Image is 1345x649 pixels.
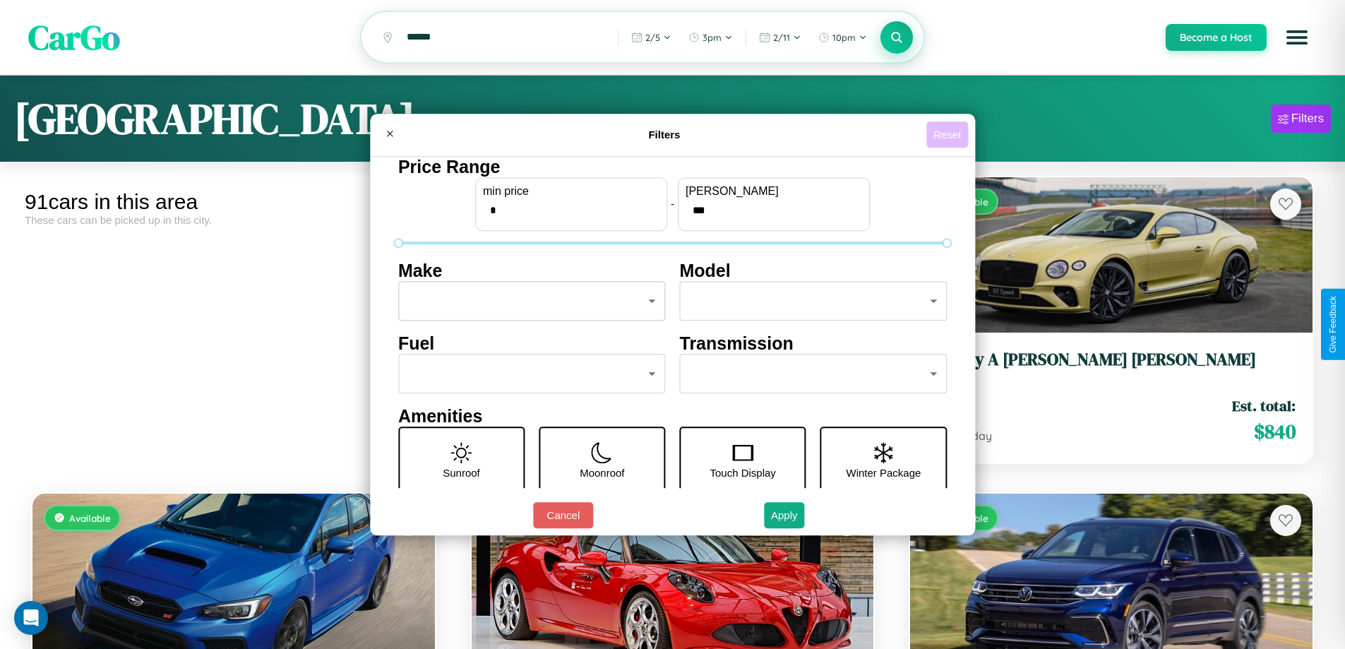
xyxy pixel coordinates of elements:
[926,121,968,148] button: Reset
[28,14,120,61] span: CarGo
[483,185,659,198] label: min price
[25,214,443,226] div: These cars can be picked up in this city.
[680,333,948,354] h4: Transmission
[927,350,1296,370] h3: Bentley A [PERSON_NAME] [PERSON_NAME]
[703,32,722,43] span: 3pm
[811,26,874,49] button: 10pm
[681,26,740,49] button: 3pm
[1166,24,1267,51] button: Become a Host
[680,261,948,281] h4: Model
[962,429,992,443] span: / day
[832,32,856,43] span: 10pm
[671,194,674,213] p: -
[398,406,947,427] h4: Amenities
[398,157,947,177] h4: Price Range
[1291,112,1324,126] div: Filters
[580,463,624,482] p: Moonroof
[402,129,926,141] h4: Filters
[1277,18,1317,57] button: Open menu
[533,502,593,528] button: Cancel
[69,512,111,524] span: Available
[1254,417,1296,446] span: $ 840
[752,26,808,49] button: 2/11
[14,90,415,148] h1: [GEOGRAPHIC_DATA]
[686,185,862,198] label: [PERSON_NAME]
[645,32,660,43] span: 2 / 5
[847,463,921,482] p: Winter Package
[1271,105,1331,133] button: Filters
[624,26,679,49] button: 2/5
[14,601,48,635] div: Open Intercom Messenger
[773,32,790,43] span: 2 / 11
[927,350,1296,384] a: Bentley A [PERSON_NAME] [PERSON_NAME]2023
[764,502,805,528] button: Apply
[1232,395,1296,416] span: Est. total:
[25,190,443,214] div: 91 cars in this area
[443,463,480,482] p: Sunroof
[1328,296,1338,353] div: Give Feedback
[398,261,666,281] h4: Make
[398,333,666,354] h4: Fuel
[710,463,775,482] p: Touch Display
